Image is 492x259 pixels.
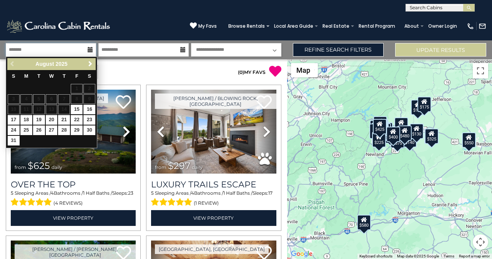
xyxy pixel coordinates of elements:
div: $140 [403,132,417,147]
span: 1 Half Baths / [83,190,112,196]
a: (0)MY FAVS [238,69,266,75]
span: 4 [191,190,194,196]
span: daily [192,164,203,170]
span: from [15,164,26,170]
button: Toggle fullscreen view [473,63,488,79]
button: Change map style [291,63,318,77]
a: 29 [71,125,83,135]
span: $297 [168,160,190,171]
a: [GEOGRAPHIC_DATA], [GEOGRAPHIC_DATA] [155,244,269,254]
span: 5 [11,190,13,196]
a: My Favs [190,22,217,30]
img: thumbnail_168695581.jpeg [151,90,276,174]
span: 4 [51,190,54,196]
a: Refine Search Filters [293,43,384,57]
a: 22 [71,115,83,125]
a: About [401,21,423,32]
span: (4 reviews) [53,198,83,208]
span: (1 review) [194,198,219,208]
a: 28 [58,125,70,135]
a: Report a map error [459,254,490,258]
span: 2025 [55,61,67,67]
a: [PERSON_NAME] / Blowing Rock, [GEOGRAPHIC_DATA] [155,94,276,109]
span: My Favs [198,23,217,30]
a: View Property [11,210,136,226]
span: from [155,164,166,170]
div: $400 [387,126,401,142]
span: Saturday [88,74,91,79]
a: Over The Top [11,179,136,190]
span: Friday [75,74,78,79]
a: 23 [83,115,95,125]
span: 23 [128,190,133,196]
span: 17 [268,190,273,196]
a: 20 [46,115,58,125]
div: Sleeping Areas / Bathrooms / Sleeps: [11,190,136,208]
button: Update Results [395,43,486,57]
div: $480 [398,125,412,140]
a: Add to favorites [116,94,131,111]
a: Local Area Guide [270,21,317,32]
span: Sunday [12,74,15,79]
a: View Property [151,210,276,226]
a: Real Estate [319,21,353,32]
span: Map data ©2025 Google [397,254,439,258]
div: $230 [370,123,384,139]
span: Thursday [63,74,66,79]
a: Luxury Trails Escape [151,179,276,190]
a: 26 [33,125,45,135]
img: White-1-2.png [6,18,112,34]
a: 17 [8,115,20,125]
a: Owner Login [424,21,461,32]
a: 27 [46,125,58,135]
div: Sleeping Areas / Bathrooms / Sleeps: [151,190,276,208]
span: ( ) [238,69,244,75]
span: Map [296,66,310,74]
a: Next [85,59,95,69]
a: Open this area in Google Maps (opens a new window) [289,249,314,259]
a: Terms [444,254,454,258]
a: 30 [83,125,95,135]
div: $349 [394,117,408,133]
span: Wednesday [49,74,54,79]
div: $550 [462,132,476,147]
img: Google [289,249,314,259]
div: $425 [373,119,387,134]
a: Browse Rentals [224,21,269,32]
img: mail-regular-white.png [479,22,486,30]
span: 5 [151,190,154,196]
span: August [35,61,54,67]
div: $125 [373,116,387,131]
a: 21 [58,115,70,125]
div: $580 [357,214,371,230]
a: Rental Program [355,21,399,32]
a: 16 [83,105,95,114]
button: Map camera controls [473,234,488,250]
div: $175 [417,96,431,112]
div: $130 [410,124,424,139]
div: $225 [372,132,386,147]
div: $325 [425,129,439,144]
a: 25 [20,125,32,135]
span: $625 [28,160,50,171]
span: daily [52,164,62,170]
div: $175 [411,100,425,115]
a: 15 [71,105,83,114]
img: phone-regular-white.png [467,22,474,30]
span: Tuesday [37,74,40,79]
span: 1 Half Baths / [223,190,253,196]
span: Next [87,61,93,67]
a: 24 [8,125,20,135]
span: Monday [24,74,28,79]
a: 19 [33,115,45,125]
div: $375 [391,132,405,148]
span: 0 [239,69,243,75]
a: 31 [8,136,20,145]
a: 18 [20,115,32,125]
button: Keyboard shortcuts [359,254,392,259]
